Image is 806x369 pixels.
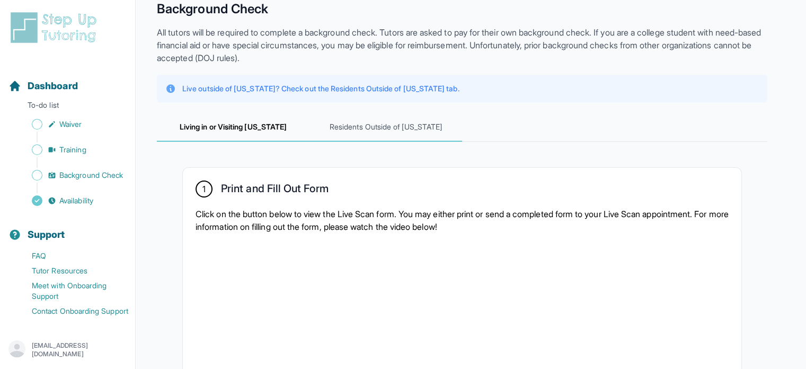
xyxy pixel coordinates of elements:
[221,182,329,199] h2: Print and Fill Out Form
[8,193,135,208] a: Availability
[8,304,135,319] a: Contact Onboarding Support
[32,341,127,358] p: [EMAIL_ADDRESS][DOMAIN_NAME]
[59,170,123,181] span: Background Check
[8,117,135,132] a: Waiver
[8,168,135,183] a: Background Check
[202,183,206,195] span: 1
[8,278,135,304] a: Meet with Onboarding Support
[59,195,93,206] span: Availability
[8,142,135,157] a: Training
[28,227,65,242] span: Support
[59,119,82,130] span: Waiver
[8,340,127,359] button: [EMAIL_ADDRESS][DOMAIN_NAME]
[157,113,309,142] span: Living in or Visiting [US_STATE]
[8,263,135,278] a: Tutor Resources
[182,83,459,94] p: Live outside of [US_STATE]? Check out the Residents Outside of [US_STATE] tab.
[8,79,78,93] a: Dashboard
[157,113,767,142] nav: Tabs
[4,62,131,98] button: Dashboard
[4,100,131,115] p: To-do list
[8,248,135,263] a: FAQ
[309,113,462,142] span: Residents Outside of [US_STATE]
[157,1,767,18] h1: Background Check
[8,11,103,45] img: logo
[28,79,78,93] span: Dashboard
[196,208,729,233] p: Click on the button below to view the Live Scan form. You may either print or send a completed fo...
[157,26,767,64] p: All tutors will be required to complete a background check. Tutors are asked to pay for their own...
[4,210,131,246] button: Support
[59,144,86,155] span: Training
